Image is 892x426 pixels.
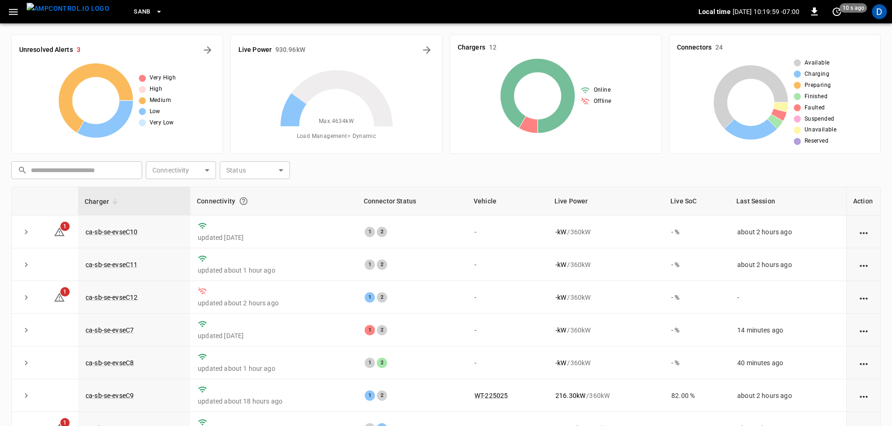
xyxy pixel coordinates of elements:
div: / 360 kW [555,391,656,400]
div: 2 [377,260,387,270]
th: Action [846,187,880,216]
button: expand row [19,356,33,370]
span: High [150,85,163,94]
div: / 360 kW [555,260,656,269]
th: Live SoC [664,187,730,216]
a: ca-sb-se-evseC7 [86,326,134,334]
span: 1 [60,287,70,296]
td: - % [664,347,730,379]
td: 40 minutes ago [730,347,846,379]
span: Reserved [805,137,828,146]
td: - [467,216,548,248]
div: / 360 kW [555,227,656,237]
div: action cell options [858,227,870,237]
div: action cell options [858,325,870,335]
span: Very Low [150,118,174,128]
td: - [467,347,548,379]
p: updated [DATE] [198,233,350,242]
div: / 360 kW [555,358,656,368]
div: 1 [365,227,375,237]
td: - % [664,216,730,248]
div: 2 [377,325,387,335]
span: Load Management = Dynamic [297,132,376,141]
td: 14 minutes ago [730,314,846,347]
p: - kW [555,227,566,237]
span: Very High [150,73,176,83]
td: 82.00 % [664,379,730,412]
div: / 360 kW [555,325,656,335]
span: Online [594,86,611,95]
td: - [467,314,548,347]
div: action cell options [858,293,870,302]
span: Unavailable [805,125,836,135]
div: Connectivity [197,193,351,209]
p: - kW [555,293,566,302]
h6: Connectors [677,43,712,53]
p: updated about 1 hour ago [198,364,350,373]
td: - [467,281,548,314]
img: ampcontrol.io logo [27,3,109,14]
td: - % [664,248,730,281]
p: updated about 18 hours ago [198,397,350,406]
p: 216.30 kW [555,391,585,400]
h6: 930.96 kW [275,45,305,55]
div: 2 [377,358,387,368]
div: 1 [365,325,375,335]
button: expand row [19,225,33,239]
th: Live Power [548,187,664,216]
p: Local time [698,7,731,16]
span: Suspended [805,115,834,124]
button: Energy Overview [419,43,434,58]
button: set refresh interval [829,4,844,19]
span: Finished [805,92,827,101]
a: ca-sb-se-evseC8 [86,359,134,367]
h6: 12 [489,43,496,53]
div: action cell options [858,260,870,269]
a: ca-sb-se-evseC9 [86,392,134,399]
h6: 24 [715,43,723,53]
td: - [467,248,548,281]
span: Faulted [805,103,825,113]
span: Charger [85,196,121,207]
a: 1 [54,293,65,301]
p: updated [DATE] [198,331,350,340]
div: / 360 kW [555,293,656,302]
p: updated about 1 hour ago [198,266,350,275]
a: ca-sb-se-evseC10 [86,228,137,236]
span: SanB [134,7,151,17]
span: Low [150,107,160,116]
span: Available [805,58,830,68]
h6: Live Power [238,45,272,55]
div: 1 [365,260,375,270]
td: - % [664,281,730,314]
td: about 2 hours ago [730,216,846,248]
p: - kW [555,325,566,335]
div: 2 [377,390,387,401]
span: Medium [150,96,171,105]
a: 1 [54,227,65,235]
th: Last Session [730,187,846,216]
div: 1 [365,358,375,368]
a: ca-sb-se-evseC12 [86,294,137,301]
div: action cell options [858,391,870,400]
td: about 2 hours ago [730,248,846,281]
span: Preparing [805,81,831,90]
div: 1 [365,390,375,401]
p: updated about 2 hours ago [198,298,350,308]
button: Connection between the charger and our software. [235,193,252,209]
div: 1 [365,292,375,303]
button: expand row [19,389,33,403]
td: - % [664,314,730,347]
span: 1 [60,222,70,231]
span: 10 s ago [840,3,867,13]
div: 2 [377,227,387,237]
div: 2 [377,292,387,303]
th: Vehicle [467,187,548,216]
td: about 2 hours ago [730,379,846,412]
h6: Unresolved Alerts [19,45,73,55]
div: action cell options [858,358,870,368]
td: - [730,281,846,314]
p: - kW [555,358,566,368]
button: expand row [19,258,33,272]
span: Charging [805,70,829,79]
